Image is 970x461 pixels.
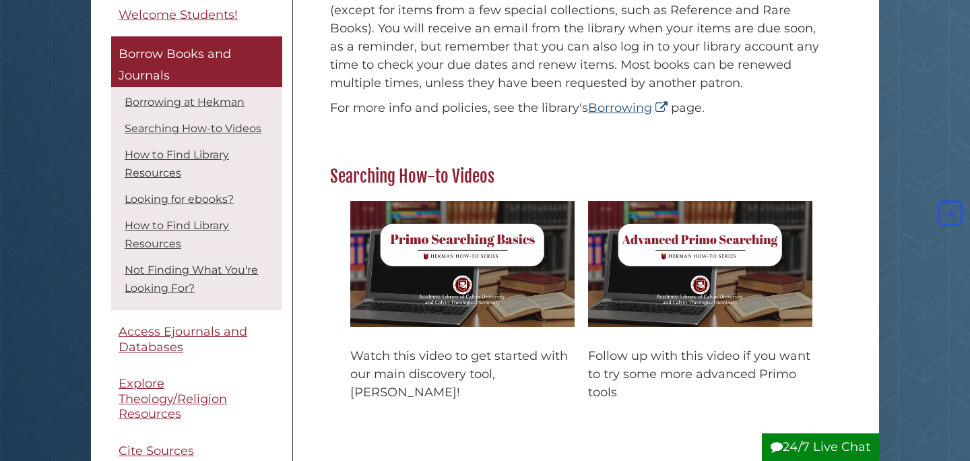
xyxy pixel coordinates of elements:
span: Cite Sources [119,443,194,458]
span: Welcome Students! [119,7,238,22]
p: For more info and policies, see the library's page. [330,99,832,117]
a: Searching How-to Videos [125,123,261,135]
a: Explore Theology/Religion Resources [111,369,282,430]
a: How to Find Library Resources [125,220,229,251]
button: 24/7 Live Chat [762,433,879,461]
p: Follow up with this video if you want to try some more advanced Primo tools [588,347,812,402]
a: Borrowing [588,100,671,115]
a: Borrow Books and Journals [111,37,282,88]
a: Back to Top [934,206,967,221]
a: Borrowing at Hekman [125,96,245,109]
div: slideshow [344,194,819,415]
span: Borrow Books and Journals [119,47,231,84]
span: Explore Theology/Religion Resources [119,377,227,422]
a: How to Find Library Resources [125,149,229,180]
span: Access Ejournals and Databases [119,325,247,355]
p: Watch this video to get started with our main discovery tool, [PERSON_NAME]! [350,347,575,402]
a: Access Ejournals and Databases [111,317,282,363]
a: Not Finding What You're Looking For? [125,264,258,295]
a: Looking for ebooks? [125,193,234,206]
h2: Searching How-to Videos [323,166,839,187]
